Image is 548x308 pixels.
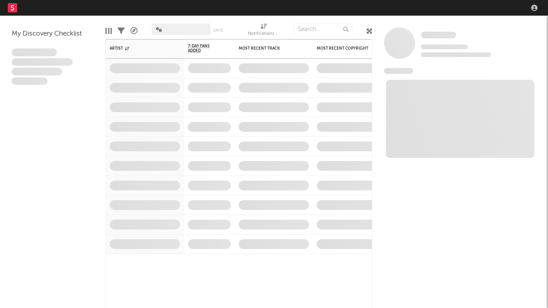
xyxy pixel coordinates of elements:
[12,48,57,56] span: Lorem ipsum dolor
[421,52,491,57] span: 0 fans last week
[188,44,219,53] span: 7-Day Fans Added
[421,31,456,39] a: Some Artist
[12,29,94,39] div: My Discovery Checklist
[317,46,375,51] div: Most Recent Copyright
[248,29,279,39] div: Notifications (Artist)
[105,20,112,42] div: Edit Columns
[12,68,62,75] span: Praesent ac interdum
[248,20,279,42] div: Notifications (Artist)
[294,23,352,35] input: Search...
[12,77,48,85] span: Aliquam viverra
[130,20,137,42] div: A&R Pipeline
[12,58,73,66] span: Integer aliquet in purus et
[384,68,413,74] span: News Feed
[118,20,125,42] div: Filters
[421,32,456,38] span: Some Artist
[213,28,223,32] button: Save
[421,45,468,49] span: Tracking Since: [DATE]
[110,46,168,51] div: Artist
[239,46,297,51] div: Most Recent Track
